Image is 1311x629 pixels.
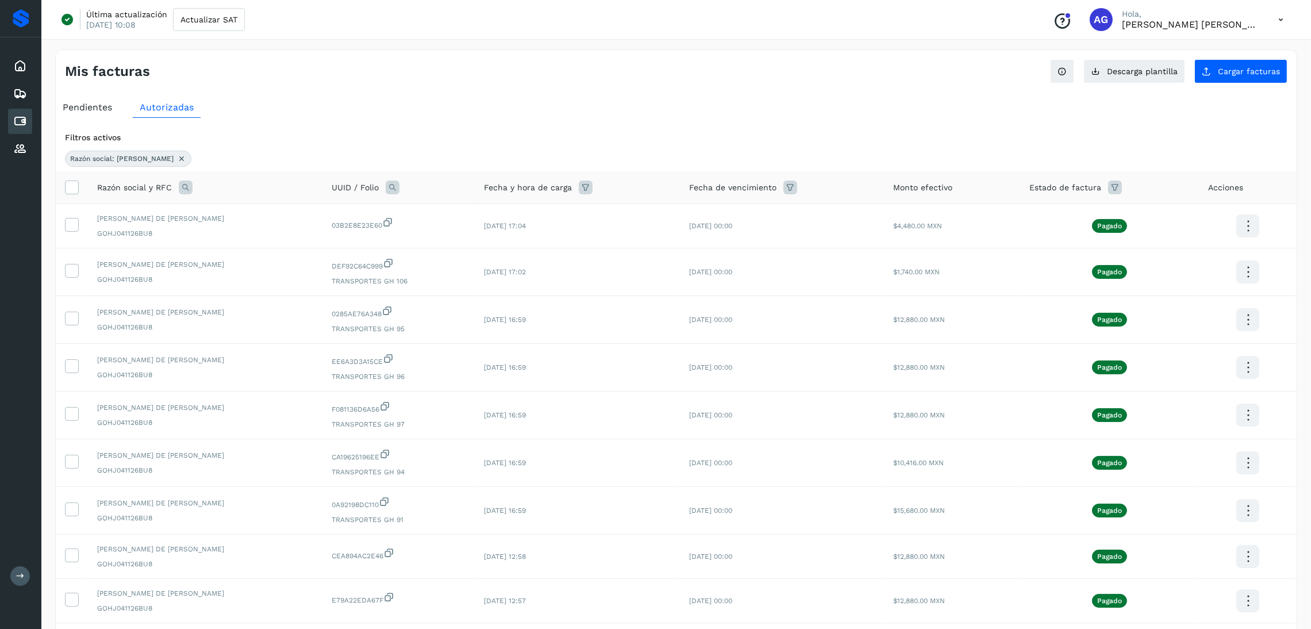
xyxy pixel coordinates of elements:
span: CA19625196EE [332,448,466,462]
span: Actualizar SAT [180,16,237,24]
span: [PERSON_NAME] DE [PERSON_NAME] [97,588,313,599]
span: [DATE] 17:04 [484,222,526,230]
span: Descarga plantilla [1107,67,1178,75]
span: $15,680.00 MXN [893,507,945,515]
span: GOHJ041126BU8 [97,465,313,475]
span: GOHJ041126BU8 [97,513,313,523]
div: Razón social: jose de jes [65,151,191,167]
p: Pagado [1097,316,1122,324]
span: Fecha y hora de carga [484,182,572,194]
p: Pagado [1097,222,1122,230]
span: Monto efectivo [893,182,952,194]
p: Pagado [1097,268,1122,276]
button: Actualizar SAT [173,8,245,31]
div: Proveedores [8,136,32,162]
span: [DATE] 16:59 [484,363,526,371]
span: DEF92C64C999 [332,258,466,271]
span: $10,416.00 MXN [893,459,944,467]
span: F081136D6A56 [332,401,466,415]
span: TRANSPORTES GH 95 [332,324,466,334]
p: Pagado [1097,459,1122,467]
span: [DATE] 00:00 [689,411,732,419]
button: Cargar facturas [1194,59,1287,83]
span: [PERSON_NAME] DE [PERSON_NAME] [97,307,313,317]
span: GOHJ041126BU8 [97,417,313,428]
span: $12,880.00 MXN [893,597,945,605]
span: [PERSON_NAME] DE [PERSON_NAME] [97,498,313,508]
span: [DATE] 00:00 [689,507,732,515]
span: [DATE] 00:00 [689,222,732,230]
span: 03B2E8E23E60 [332,217,466,231]
p: Última actualización [86,9,167,20]
span: GOHJ041126BU8 [97,559,313,569]
div: Inicio [8,53,32,79]
span: Cargar facturas [1218,67,1280,75]
span: Razón social y RFC [97,182,172,194]
span: [DATE] 16:59 [484,507,526,515]
span: $4,480.00 MXN [893,222,942,230]
span: E79A22EDA67F [332,592,466,605]
span: TRANSPORTES GH 106 [332,276,466,286]
span: TRANSPORTES GH 91 [332,515,466,525]
span: [DATE] 00:00 [689,597,732,605]
span: [PERSON_NAME] DE [PERSON_NAME] [97,213,313,224]
span: [DATE] 12:57 [484,597,526,605]
span: TRANSPORTES GH 96 [332,371,466,382]
span: [DATE] 00:00 [689,363,732,371]
div: Embarques [8,81,32,106]
button: Descarga plantilla [1083,59,1185,83]
span: TRANSPORTES GH 97 [332,419,466,429]
span: [DATE] 16:59 [484,411,526,419]
span: EE6A3D3A15CE [332,353,466,367]
span: [PERSON_NAME] DE [PERSON_NAME] [97,355,313,365]
span: [DATE] 00:00 [689,553,732,561]
span: [DATE] 00:00 [689,316,732,324]
span: [DATE] 17:02 [484,268,526,276]
span: [DATE] 00:00 [689,268,732,276]
span: [DATE] 12:58 [484,553,526,561]
span: [DATE] 16:59 [484,459,526,467]
span: CEA894AC2E46 [332,547,466,561]
span: Razón social: [PERSON_NAME] [70,154,174,164]
h4: Mis facturas [65,63,150,80]
span: 0A92198DC110 [332,496,466,510]
span: $12,880.00 MXN [893,316,945,324]
p: Pagado [1097,363,1122,371]
span: Pendientes [63,102,112,113]
span: [PERSON_NAME] DE [PERSON_NAME] [97,544,313,554]
span: 0285AE76A348 [332,305,466,319]
span: GOHJ041126BU8 [97,274,313,285]
span: UUID / Folio [332,182,379,194]
span: [DATE] 00:00 [689,459,732,467]
p: Pagado [1097,411,1122,419]
span: [DATE] 16:59 [484,316,526,324]
span: [PERSON_NAME] DE [PERSON_NAME] [97,259,313,270]
span: GOHJ041126BU8 [97,603,313,613]
span: Autorizadas [140,102,194,113]
span: TRANSPORTES GH 94 [332,467,466,477]
p: [DATE] 10:08 [86,20,136,30]
p: Pagado [1097,597,1122,605]
div: Filtros activos [65,132,1287,144]
span: Fecha de vencimiento [689,182,776,194]
span: $12,880.00 MXN [893,553,945,561]
p: Pagado [1097,507,1122,515]
span: [PERSON_NAME] DE [PERSON_NAME] [97,450,313,461]
span: GOHJ041126BU8 [97,370,313,380]
p: Pagado [1097,553,1122,561]
span: Estado de factura [1029,182,1101,194]
span: GOHJ041126BU8 [97,322,313,332]
p: Abigail Gonzalez Leon [1122,19,1260,30]
span: Acciones [1208,182,1243,194]
p: Hola, [1122,9,1260,19]
span: $12,880.00 MXN [893,411,945,419]
span: $1,740.00 MXN [893,268,940,276]
div: Cuentas por pagar [8,109,32,134]
span: GOHJ041126BU8 [97,228,313,239]
span: $12,880.00 MXN [893,363,945,371]
span: [PERSON_NAME] DE [PERSON_NAME] [97,402,313,413]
